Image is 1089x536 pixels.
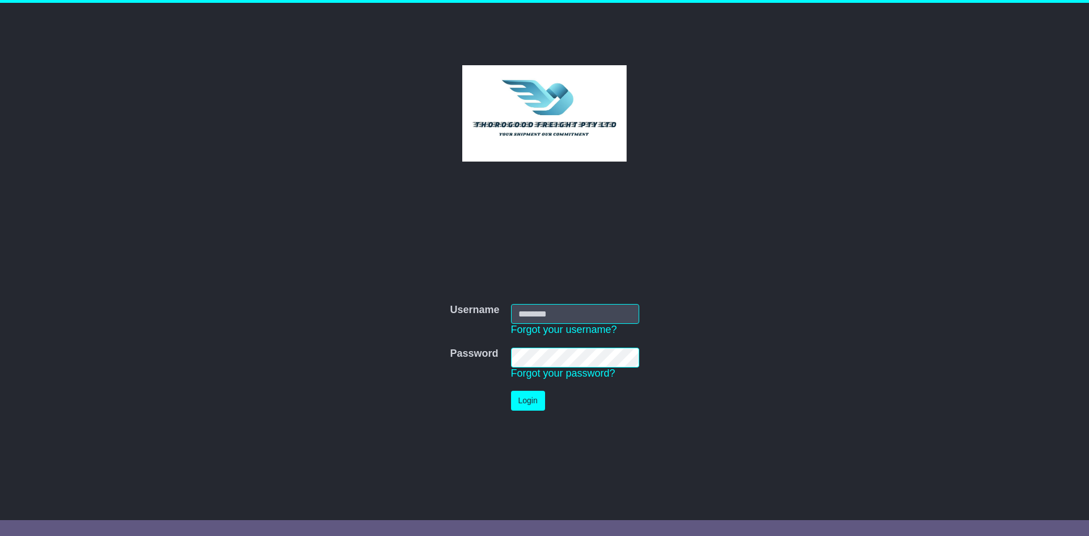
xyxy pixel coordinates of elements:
[450,348,498,360] label: Password
[450,304,499,316] label: Username
[511,391,545,411] button: Login
[511,324,617,335] a: Forgot your username?
[511,368,615,379] a: Forgot your password?
[462,65,627,162] img: Thorogood Freight Pty Ltd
